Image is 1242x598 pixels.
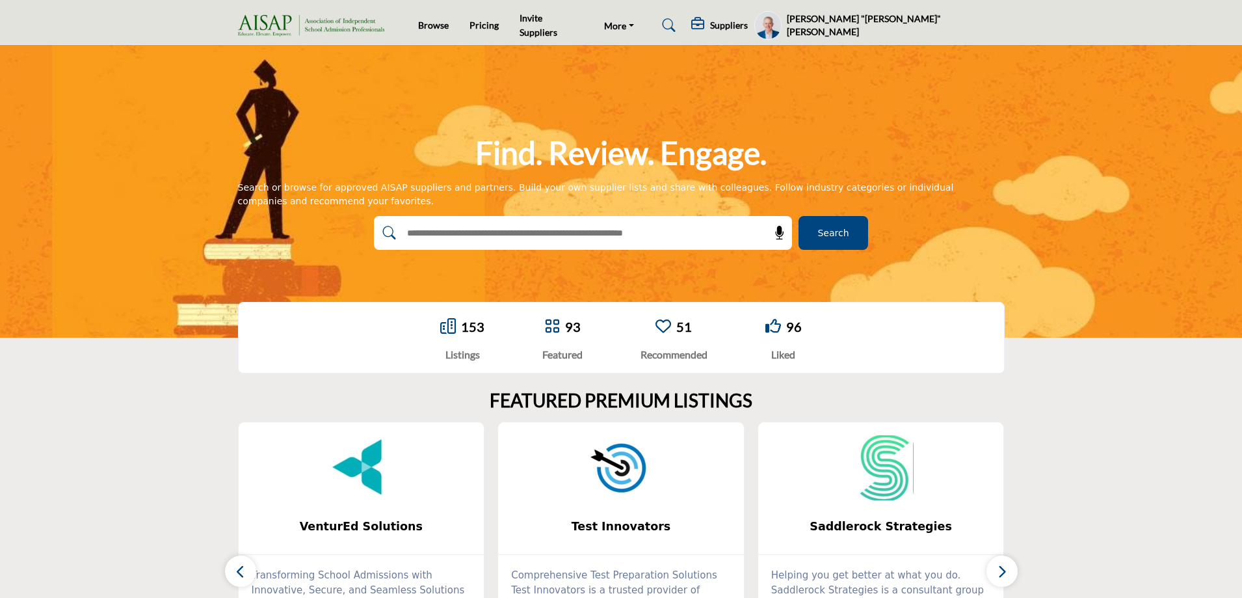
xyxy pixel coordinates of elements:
[440,347,484,362] div: Listings
[787,12,1004,38] h5: [PERSON_NAME] "[PERSON_NAME]" [PERSON_NAME]
[238,15,391,36] img: Site Logo
[778,518,984,535] span: Saddlerock Strategies
[518,518,724,535] span: Test Innovators
[544,318,560,336] a: Go to Featured
[461,319,484,334] a: 153
[691,18,748,33] div: Suppliers
[710,20,748,31] h5: Suppliers
[778,510,984,544] b: Saddlerock Strategies
[565,319,581,334] a: 93
[588,435,654,500] img: Test Innovators
[765,318,781,334] i: Go to Liked
[595,16,643,34] a: More
[520,12,557,38] a: Invite Suppliers
[765,347,802,362] div: Liked
[469,20,499,31] a: Pricing
[258,510,465,544] b: VenturEd Solutions
[498,510,744,544] a: Test Innovators
[758,510,1004,544] a: Saddlerock Strategies
[238,181,1005,208] div: Search or browse for approved AISAP suppliers and partners. Build your own supplier lists and sha...
[786,319,802,334] a: 96
[650,15,684,36] a: Search
[490,390,752,412] h2: FEATURED PREMIUM LISTINGS
[258,518,465,535] span: VenturEd Solutions
[817,226,849,240] span: Search
[641,347,707,362] div: Recommended
[328,435,393,500] img: VenturEd Solutions
[475,133,767,173] h1: Find. Review. Engage.
[676,319,692,334] a: 51
[239,510,484,544] a: VenturEd Solutions
[799,216,868,250] button: Search
[849,435,914,500] img: Saddlerock Strategies
[542,347,583,362] div: Featured
[518,510,724,544] b: Test Innovators
[754,11,782,40] button: Show hide supplier dropdown
[418,20,449,31] a: Browse
[655,318,671,336] a: Go to Recommended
